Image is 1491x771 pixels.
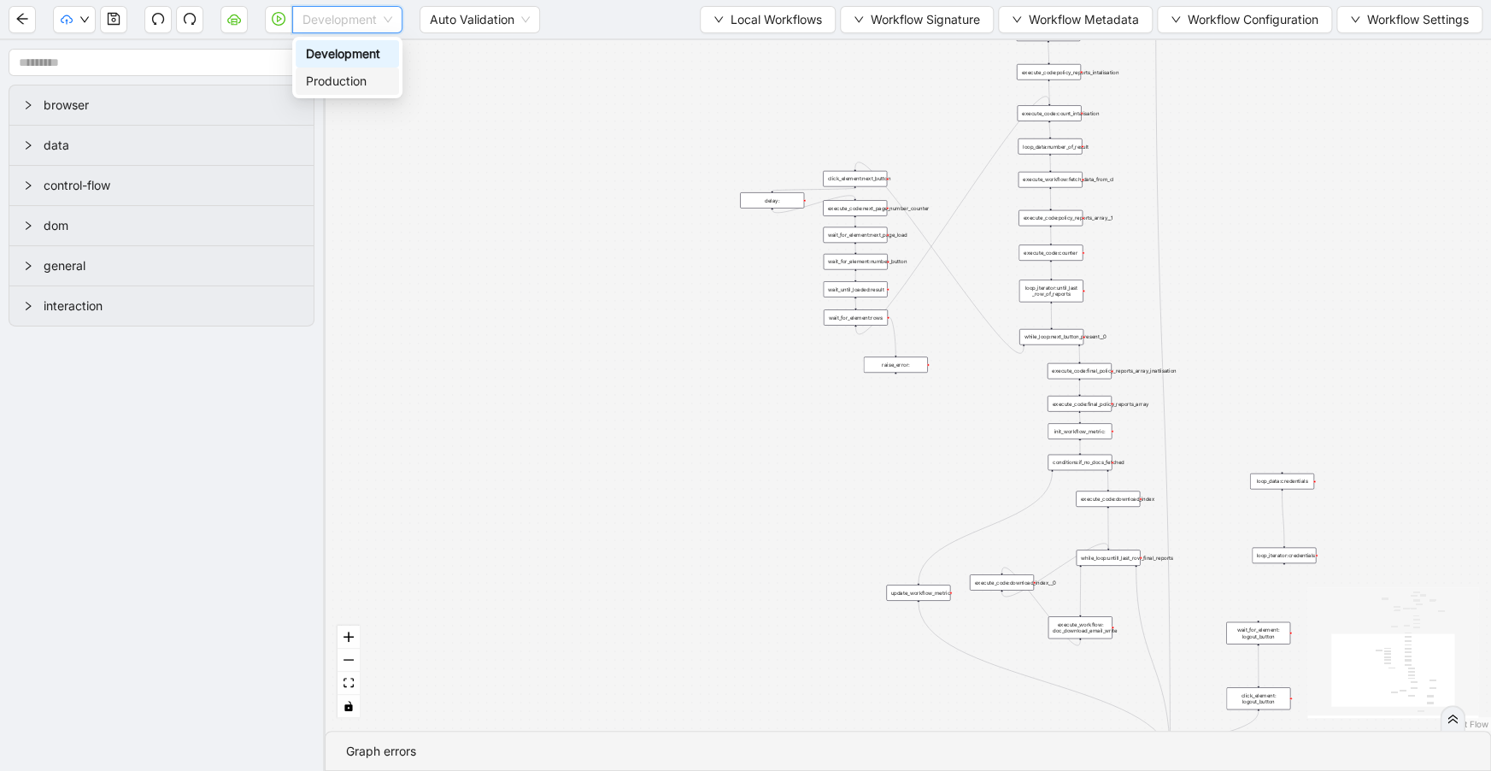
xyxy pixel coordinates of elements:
[740,192,804,209] div: delay:
[1048,423,1112,438] div: init_workflow_metric:
[871,10,980,29] span: Workflow Signature
[346,742,1470,761] div: Graph errors
[1226,622,1290,644] div: wait_for_element: logout_button
[824,309,888,326] div: wait_for_element:rows
[220,6,248,33] button: cloud-server
[1017,105,1081,121] div: execute_code:count_intalisation
[1018,172,1083,188] div: execute_workflow:fetch_data_from_cl
[1188,10,1318,29] span: Workflow Configuration
[338,672,360,695] button: fit view
[338,626,360,649] button: zoom in
[23,261,33,271] span: right
[1350,15,1360,25] span: down
[1278,569,1289,580] span: plus-circle
[9,206,314,245] div: dom
[886,585,950,601] div: update_workflow_metric:
[1252,547,1316,563] div: loop_iterator:credentialsplus-circle
[919,472,1053,583] g: Edge from conditions:if_no_docs_fetched to update_workflow_metric:
[823,281,887,297] div: wait_until_loaded:result
[151,12,165,26] span: undo
[44,256,300,275] span: general
[823,200,887,216] div: execute_code:next_page_number_counter
[1018,244,1083,261] div: execute_code:counter
[44,176,300,195] span: control-flow
[1252,547,1316,563] div: loop_iterator:credentials
[296,68,399,95] div: Production
[79,15,90,25] span: down
[700,6,836,33] button: downLocal Workflows
[1048,363,1112,380] div: execute_code:final_policy_reports_array_inatlisation
[855,97,1049,334] g: Edge from wait_for_element:rows to execute_code:count_intalisation
[1048,455,1112,471] div: conditions:if_no_docs_fetched
[823,227,887,244] div: wait_for_element:next_page_load
[1282,491,1283,545] g: Edge from loop_data:credentials to loop_iterator:credentials
[302,7,392,32] span: Development
[1018,210,1083,227] div: execute_code:policy_reports_array__1
[1016,26,1080,42] div: execute_workflow:fetch_last_run_date_from_google_sheet
[107,12,120,26] span: save
[265,6,292,33] button: play-circle
[23,301,33,311] span: right
[44,136,300,155] span: data
[824,254,888,270] div: wait_for_element:number_button
[1019,280,1083,302] div: loop_iterator:until_last _row_of_reports
[1048,81,1049,103] g: Edge from execute_code:policy_reports_intalisation to execute_code:count_intalisation
[890,379,901,390] span: plus-circle
[1018,138,1082,155] div: loop_data:number_of_result
[9,85,314,125] div: browser
[1048,43,1049,62] g: Edge from execute_workflow:fetch_last_run_date_from_google_sheet to execute_code:policy_reports_i...
[1019,329,1083,345] div: while_loop:next_button_present__0
[772,188,855,191] g: Edge from click_element:next_button to delay:
[998,6,1153,33] button: downWorkflow Metadata
[44,216,300,235] span: dom
[306,72,389,91] div: Production
[855,162,1024,353] g: Edge from while_loop:next_button_present__0 to click_element:next_button
[15,12,29,26] span: arrow-left
[338,649,360,672] button: zoom out
[53,6,96,33] button: cloud-uploaddown
[1226,687,1290,709] div: click_element: logout_button
[1029,10,1139,29] span: Workflow Metadata
[44,297,300,315] span: interaction
[44,96,300,115] span: browser
[1076,491,1140,507] div: execute_code:download_index
[1048,616,1112,639] div: execute_workflow: doc_download_email_write
[1048,396,1112,412] div: execute_code:final_policy_reports_array
[9,286,314,326] div: interaction
[1447,713,1459,725] span: double-right
[9,6,36,33] button: arrow-left
[970,574,1034,591] div: execute_code:download_index__0
[296,40,399,68] div: Development
[840,6,994,33] button: downWorkflow Signature
[9,166,314,205] div: control-flow
[1076,550,1140,566] div: while_loop:untill_last_row_final_reports
[864,356,928,373] div: raise_error:
[1012,15,1022,25] span: down
[1171,15,1181,25] span: down
[23,221,33,231] span: right
[23,180,33,191] span: right
[1017,64,1081,80] div: execute_code:policy_reports_intalisation
[338,695,360,718] button: toggle interactivity
[272,12,285,26] span: play-circle
[823,171,887,187] div: click_element:next_button
[9,246,314,285] div: general
[1001,568,1080,645] g: Edge from execute_workflow: doc_download_email_write to execute_code:download_index__0
[430,7,530,32] span: Auto Validation
[919,602,1170,761] g: Edge from update_workflow_metric: to close_tab:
